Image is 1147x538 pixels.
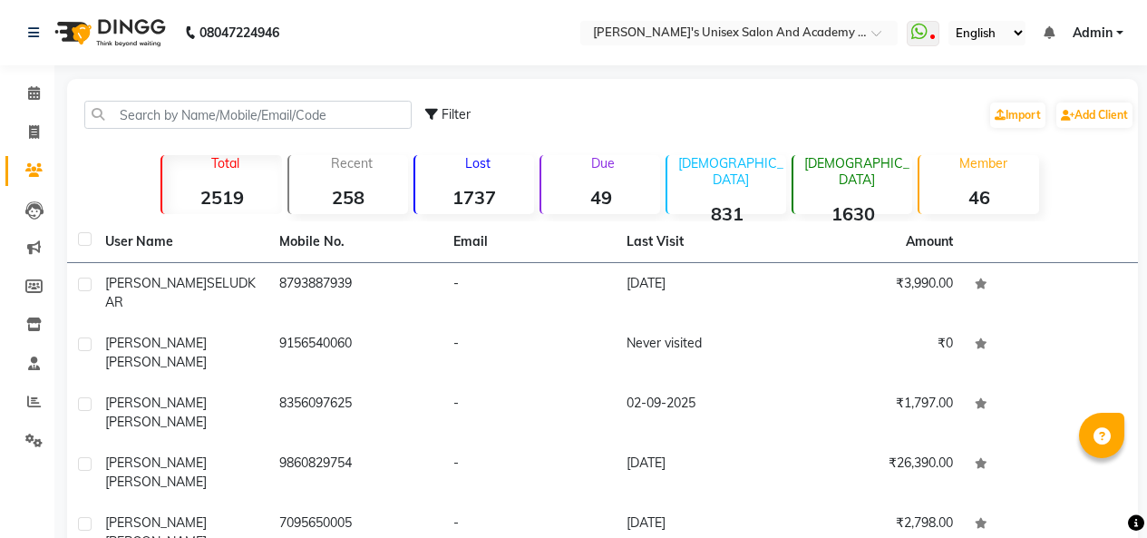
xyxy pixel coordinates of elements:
th: Last Visit [616,221,790,263]
td: 9156540060 [268,323,442,383]
td: 8356097625 [268,383,442,443]
th: Mobile No. [268,221,442,263]
b: 08047224946 [199,7,279,58]
td: - [442,323,617,383]
a: Import [990,103,1045,128]
th: Email [442,221,617,263]
span: Filter [442,106,471,122]
span: [PERSON_NAME] [105,474,207,490]
td: 8793887939 [268,263,442,323]
strong: 831 [667,202,786,225]
td: [DATE] [616,263,790,323]
span: [PERSON_NAME] [105,395,207,411]
iframe: chat widget [1071,465,1129,520]
p: Total [170,155,281,171]
strong: 258 [289,186,408,209]
span: Admin [1073,24,1113,43]
strong: 49 [541,186,660,209]
th: User Name [94,221,268,263]
p: [DEMOGRAPHIC_DATA] [801,155,912,188]
td: ₹0 [790,323,964,383]
p: Recent [296,155,408,171]
td: [DATE] [616,443,790,503]
span: [PERSON_NAME] [105,455,207,471]
p: Member [927,155,1038,171]
strong: 1630 [793,202,912,225]
td: ₹1,797.00 [790,383,964,443]
strong: 2519 [162,186,281,209]
input: Search by Name/Mobile/Email/Code [84,101,412,129]
span: [PERSON_NAME] [105,514,207,531]
p: [DEMOGRAPHIC_DATA] [675,155,786,188]
p: Due [545,155,660,171]
p: Lost [423,155,534,171]
td: - [442,383,617,443]
td: 9860829754 [268,443,442,503]
th: Amount [895,221,964,262]
td: ₹26,390.00 [790,443,964,503]
td: ₹3,990.00 [790,263,964,323]
a: Add Client [1056,103,1132,128]
span: [PERSON_NAME] [105,275,207,291]
strong: 46 [919,186,1038,209]
img: logo [46,7,170,58]
span: [PERSON_NAME] [105,335,207,351]
td: - [442,263,617,323]
strong: 1737 [415,186,534,209]
td: - [442,443,617,503]
span: [PERSON_NAME] [105,354,207,370]
td: Never visited [616,323,790,383]
td: 02-09-2025 [616,383,790,443]
span: [PERSON_NAME] [105,414,207,430]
